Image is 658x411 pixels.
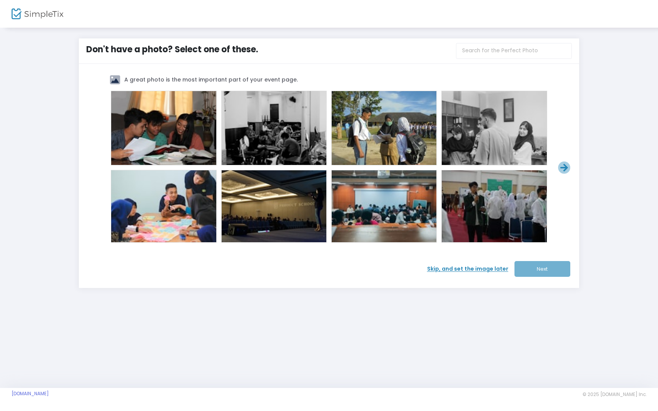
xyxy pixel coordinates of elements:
div: A great photo is the most important part of your event page. [122,76,298,84]
span: Skip, and set the image later [427,265,514,273]
a: [DOMAIN_NAME] [12,391,49,397]
img: event-image.png [110,75,120,85]
h4: Don't have a photo? Select one of these. [86,43,449,56]
span: © 2025 [DOMAIN_NAME] Inc. [583,391,646,398]
input: Search for the Perfect Photo [456,43,572,59]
